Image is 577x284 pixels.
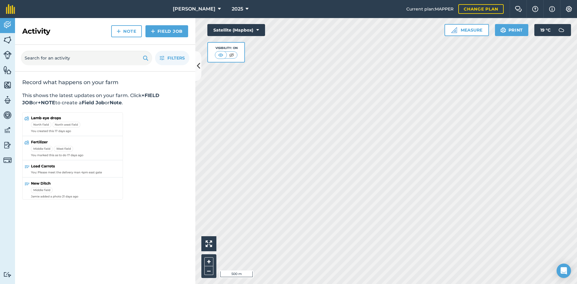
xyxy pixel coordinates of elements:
[549,5,555,13] img: svg+xml;base64,PHN2ZyB4bWxucz0iaHR0cDovL3d3dy53My5vcmcvMjAwMC9zdmciIHdpZHRoPSIxNyIgaGVpZ2h0PSIxNy...
[232,5,243,13] span: 2025
[117,28,121,35] img: svg+xml;base64,PHN2ZyB4bWxucz0iaHR0cDovL3d3dy53My5vcmcvMjAwMC9zdmciIHdpZHRoPSIxNCIgaGVpZ2h0PSIyNC...
[534,24,571,36] button: 19 °C
[206,240,212,247] img: Four arrows, one pointing top left, one top right, one bottom right and the last bottom left
[3,126,12,135] img: svg+xml;base64,PD94bWwgdmVyc2lvbj0iMS4wIiBlbmNvZGluZz0idXRmLTgiPz4KPCEtLSBHZW5lcmF0b3I6IEFkb2JlIE...
[557,264,571,278] div: Open Intercom Messenger
[82,100,105,105] strong: Field Job
[22,79,188,86] h2: Record what happens on your farm
[3,272,12,277] img: svg+xml;base64,PD94bWwgdmVyc2lvbj0iMS4wIiBlbmNvZGluZz0idXRmLTgiPz4KPCEtLSBHZW5lcmF0b3I6IEFkb2JlIE...
[167,55,185,61] span: Filters
[3,20,12,29] img: svg+xml;base64,PD94bWwgdmVyc2lvbj0iMS4wIiBlbmNvZGluZz0idXRmLTgiPz4KPCEtLSBHZW5lcmF0b3I6IEFkb2JlIE...
[173,5,215,13] span: [PERSON_NAME]
[6,4,15,14] img: fieldmargin Logo
[155,51,189,65] button: Filters
[515,6,522,12] img: Two speech bubbles overlapping with the left bubble in the forefront
[458,4,504,14] a: Change plan
[3,156,12,164] img: svg+xml;base64,PD94bWwgdmVyc2lvbj0iMS4wIiBlbmNvZGluZz0idXRmLTgiPz4KPCEtLSBHZW5lcmF0b3I6IEFkb2JlIE...
[3,81,12,90] img: svg+xml;base64,PHN2ZyB4bWxucz0iaHR0cDovL3d3dy53My5vcmcvMjAwMC9zdmciIHdpZHRoPSI1NiIgaGVpZ2h0PSI2MC...
[151,28,155,35] img: svg+xml;base64,PHN2ZyB4bWxucz0iaHR0cDovL3d3dy53My5vcmcvMjAwMC9zdmciIHdpZHRoPSIxNCIgaGVpZ2h0PSIyNC...
[111,25,142,37] a: Note
[495,24,529,36] button: Print
[532,6,539,12] img: A question mark icon
[3,66,12,75] img: svg+xml;base64,PHN2ZyB4bWxucz0iaHR0cDovL3d3dy53My5vcmcvMjAwMC9zdmciIHdpZHRoPSI1NiIgaGVpZ2h0PSI2MC...
[540,24,551,36] span: 19 ° C
[22,26,50,36] h2: Activity
[22,92,188,106] p: This shows the latest updates on your farm. Click or to create a or .
[110,100,122,105] strong: Note
[3,35,12,44] img: svg+xml;base64,PHN2ZyB4bWxucz0iaHR0cDovL3d3dy53My5vcmcvMjAwMC9zdmciIHdpZHRoPSI1NiIgaGVpZ2h0PSI2MC...
[204,266,213,275] button: –
[555,24,567,36] img: svg+xml;base64,PD94bWwgdmVyc2lvbj0iMS4wIiBlbmNvZGluZz0idXRmLTgiPz4KPCEtLSBHZW5lcmF0b3I6IEFkb2JlIE...
[565,6,572,12] img: A cog icon
[217,52,224,58] img: svg+xml;base64,PHN2ZyB4bWxucz0iaHR0cDovL3d3dy53My5vcmcvMjAwMC9zdmciIHdpZHRoPSI1MCIgaGVpZ2h0PSI0MC...
[21,51,152,65] input: Search for an activity
[3,51,12,59] img: svg+xml;base64,PD94bWwgdmVyc2lvbj0iMS4wIiBlbmNvZGluZz0idXRmLTgiPz4KPCEtLSBHZW5lcmF0b3I6IEFkb2JlIE...
[145,25,188,37] a: Field Job
[451,27,457,33] img: Ruler icon
[3,96,12,105] img: svg+xml;base64,PD94bWwgdmVyc2lvbj0iMS4wIiBlbmNvZGluZz0idXRmLTgiPz4KPCEtLSBHZW5lcmF0b3I6IEFkb2JlIE...
[38,100,55,105] strong: +NOTE
[228,52,235,58] img: svg+xml;base64,PHN2ZyB4bWxucz0iaHR0cDovL3d3dy53My5vcmcvMjAwMC9zdmciIHdpZHRoPSI1MCIgaGVpZ2h0PSI0MC...
[406,6,453,12] span: Current plan : MAPPER
[500,26,506,34] img: svg+xml;base64,PHN2ZyB4bWxucz0iaHR0cDovL3d3dy53My5vcmcvMjAwMC9zdmciIHdpZHRoPSIxOSIgaGVpZ2h0PSIyNC...
[207,24,265,36] button: Satellite (Mapbox)
[204,257,213,266] button: +
[444,24,489,36] button: Measure
[3,141,12,150] img: svg+xml;base64,PD94bWwgdmVyc2lvbj0iMS4wIiBlbmNvZGluZz0idXRmLTgiPz4KPCEtLSBHZW5lcmF0b3I6IEFkb2JlIE...
[3,111,12,120] img: svg+xml;base64,PD94bWwgdmVyc2lvbj0iMS4wIiBlbmNvZGluZz0idXRmLTgiPz4KPCEtLSBHZW5lcmF0b3I6IEFkb2JlIE...
[143,54,148,62] img: svg+xml;base64,PHN2ZyB4bWxucz0iaHR0cDovL3d3dy53My5vcmcvMjAwMC9zdmciIHdpZHRoPSIxOSIgaGVpZ2h0PSIyNC...
[215,46,238,50] div: Visibility: On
